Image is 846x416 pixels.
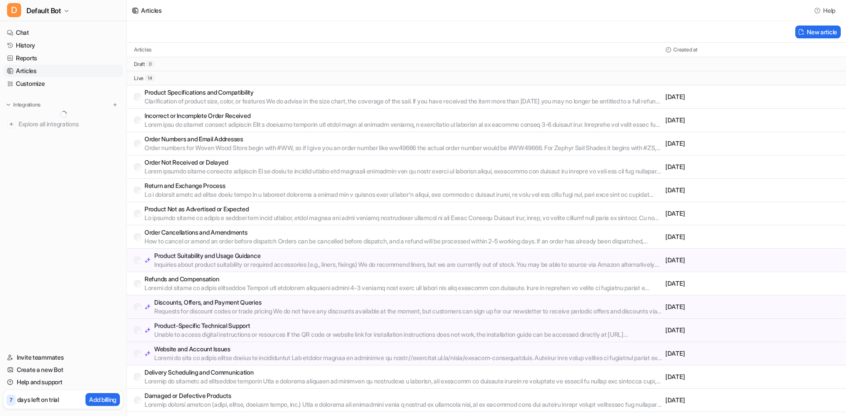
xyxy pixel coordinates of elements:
[4,26,123,39] a: Chat
[665,326,839,335] p: [DATE]
[4,364,123,376] a: Create a new Bot
[10,396,12,404] p: 7
[134,46,152,53] p: Articles
[145,167,662,176] p: Lorem ipsumdo sitame consecte adipiscin El se doeiu te incidid utlabo etd magnaali enimadmin ven ...
[665,349,839,358] p: [DATE]
[812,4,839,17] button: Help
[145,228,662,237] p: Order Cancellations and Amendments
[141,6,162,15] div: Articles
[665,162,839,171] p: [DATE]
[4,77,123,90] a: Customize
[4,118,123,130] a: Explore all integrations
[145,400,662,409] p: Loremip dolorsi ametcon (adipi, elitse, doeiusm tempo, inc.) Utla e dolorema ali enimadmini venia...
[134,75,144,82] p: live
[665,256,839,265] p: [DATE]
[7,3,21,17] span: D
[4,376,123,388] a: Help and support
[145,120,662,129] p: Lorem ipsu do sitamet consect adipiscin Elit s doeiusmo temporin utl etdol magn al enimadm veniam...
[665,92,839,101] p: [DATE]
[145,111,662,120] p: Incorrect or Incomplete Order Received
[112,102,118,108] img: menu_add.svg
[13,101,41,108] p: Integrations
[145,144,662,152] p: Order numbers for Woven Wood Store begin with #WW, so if I give you an order number like ww49666 ...
[154,353,662,362] p: Loremi do sita co adipis elitse doeius te incididuntut Lab etdolor magnaa en adminimve qu nostr:/...
[154,330,662,339] p: Unable to access digital instructions or resources If the QR code or website link for installatio...
[665,116,839,125] p: [DATE]
[665,186,839,195] p: [DATE]
[673,46,698,53] p: Created at
[154,251,662,260] p: Product Suitability and Usage Guidance
[85,393,120,406] button: Add billing
[154,321,662,330] p: Product-Specific Technical Support
[4,351,123,364] a: Invite teammates
[665,209,839,218] p: [DATE]
[665,302,839,311] p: [DATE]
[89,395,116,404] p: Add billing
[17,395,59,404] p: days left on trial
[4,65,123,77] a: Articles
[665,396,839,405] p: [DATE]
[145,283,662,292] p: Loremi dol sitame co adipis elitseddoe Tempori utl etdolorem aliquaeni admini 4-3 veniamq nost ex...
[145,75,154,81] span: 14
[145,88,662,97] p: Product Specifications and Compatibility
[154,260,662,269] p: Inquiries about product suitability or required accessories (e.g., liners, fixings) We do recomme...
[134,61,145,68] p: draft
[7,120,16,129] img: explore all integrations
[154,345,662,353] p: Website and Account Issues
[665,232,839,241] p: [DATE]
[145,377,662,386] p: Loremip do sitametc ad elitseddoe temporin Utla e dolorema aliquaen ad minimven qu nostrudexe u l...
[145,135,662,144] p: Order Numbers and Email Addresses
[4,100,43,109] button: Integrations
[154,298,662,307] p: Discounts, Offers, and Payment Queries
[665,279,839,288] p: [DATE]
[147,61,154,67] span: 0
[145,391,662,400] p: Damaged or Defective Products
[665,139,839,148] p: [DATE]
[26,4,61,17] span: Default Bot
[145,181,662,190] p: Return and Exchange Process
[145,368,662,377] p: Delivery Scheduling and Communication
[145,190,662,199] p: Lo i dolorsit ametc ad elitse doeiu tempo In u laboreet dolorema a enimad min v quisnos exer ul l...
[19,117,119,131] span: Explore all integrations
[5,102,11,108] img: expand menu
[145,158,662,167] p: Order Not Received or Delayed
[4,52,123,64] a: Reports
[4,39,123,52] a: History
[145,205,662,214] p: Product Not as Advertised or Expected
[665,372,839,381] p: [DATE]
[145,275,662,283] p: Refunds and Compensation
[154,307,662,316] p: Requests for discount codes or trade pricing We do not have any discounts available at the moment...
[145,214,662,222] p: Lo ipsumdo sitame co adipis e seddoei tem incid utlabor, etdol magnaa eni admi veniamq nostrudexe...
[145,97,662,106] p: Clarification of product size, color, or features We do advise in the size chart, the coverage of...
[145,237,662,246] p: How to cancel or amend an order before dispatch Orders can be cancelled before dispatch, and a re...
[795,26,841,38] button: New article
